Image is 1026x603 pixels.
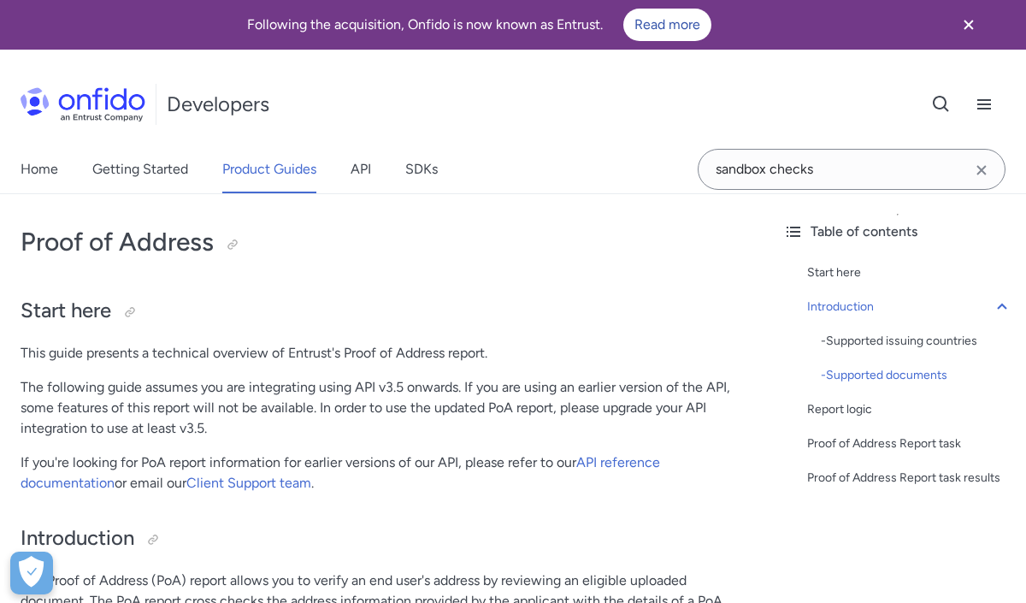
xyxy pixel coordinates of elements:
[807,434,1012,454] a: Proof of Address Report task
[920,83,963,126] button: Open search button
[807,297,1012,317] a: Introduction
[21,452,749,494] p: If you're looking for PoA report information for earlier versions of our API, please refer to our...
[821,331,1012,352] a: -Supported issuing countries
[186,475,311,491] a: Client Support team
[21,343,749,364] p: This guide presents a technical overview of Entrust's Proof of Address report.
[405,145,438,193] a: SDKs
[21,145,58,193] a: Home
[21,225,749,259] h1: Proof of Address
[21,454,660,491] a: API reference documentation
[21,377,749,439] p: The following guide assumes you are integrating using API v3.5 onwards. If you are using an earli...
[821,365,1012,386] a: -Supported documents
[21,524,749,553] h2: Introduction
[351,145,371,193] a: API
[937,3,1000,46] button: Close banner
[21,9,937,41] div: Following the acquisition, Onfido is now known as Entrust.
[807,263,1012,283] a: Start here
[167,91,269,118] h1: Developers
[963,83,1005,126] button: Open navigation menu button
[931,94,952,115] svg: Open search button
[807,399,1012,420] a: Report logic
[21,87,145,121] img: Onfido Logo
[974,94,994,115] svg: Open navigation menu button
[807,468,1012,488] a: Proof of Address Report task results
[821,331,1012,352] div: - Supported issuing countries
[698,149,1005,190] input: Onfido search input field
[10,552,53,594] button: Open Preferences
[783,222,1012,242] div: Table of contents
[971,160,992,180] svg: Clear search field button
[222,145,316,193] a: Product Guides
[821,365,1012,386] div: - Supported documents
[10,552,53,594] div: Cookie Preferences
[623,9,711,41] a: Read more
[92,145,188,193] a: Getting Started
[21,297,749,326] h2: Start here
[958,15,979,35] svg: Close banner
